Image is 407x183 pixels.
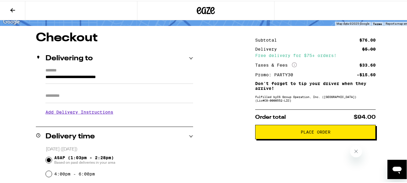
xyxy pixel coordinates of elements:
[255,37,281,41] div: Subtotal
[36,31,193,43] h1: Checkout
[46,146,193,151] p: [DATE] ([DATE])
[337,21,369,24] span: Map data ©2025 Google
[54,154,115,164] span: ASAP (1:03pm - 2:28pm)
[373,21,382,25] a: Terms
[354,114,376,119] span: $94.00
[350,144,362,156] iframe: Close message
[359,62,376,66] div: $33.60
[255,80,376,90] p: Don't forget to tip your driver when they arrive!
[45,54,93,61] h2: Delivering to
[54,159,115,164] span: Based on past deliveries in your area
[255,62,297,67] div: Taxes & Fees
[2,17,21,25] img: Google
[2,17,21,25] a: Open this area in Google Maps (opens a new window)
[301,129,330,133] span: Place Order
[362,46,376,50] div: $5.00
[359,37,376,41] div: $76.00
[45,118,193,123] p: We'll contact you at [PHONE_NUMBER] when we arrive
[4,4,43,9] span: Hi. Need any help?
[45,104,193,118] h3: Add Delivery Instructions
[255,124,376,138] button: Place Order
[255,52,376,57] div: Free delivery for $75+ orders!
[255,94,376,101] div: Fulfilled by CS Group Operation, Inc. ([GEOGRAPHIC_DATA]) (Lic# C9-0000552-LIC )
[387,159,407,178] iframe: Button to launch messaging window
[54,171,95,175] label: 4:00pm - 6:00pm
[255,72,297,76] div: Promo: PARTY30
[255,46,281,50] div: Delivery
[45,132,95,139] h2: Delivery time
[357,72,376,76] div: -$15.60
[255,114,286,119] span: Order total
